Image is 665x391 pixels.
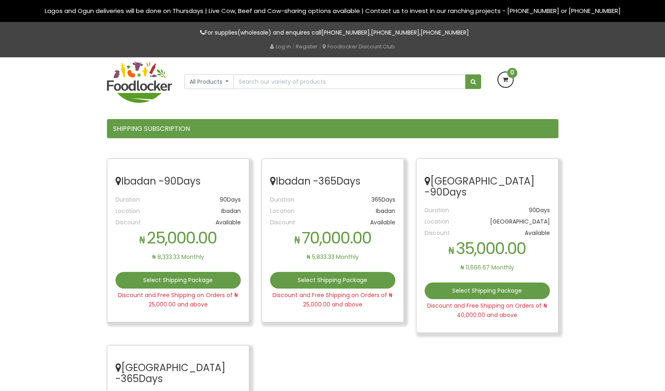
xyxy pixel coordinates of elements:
[292,42,294,50] span: |
[321,28,370,37] a: [PHONE_NUMBER]
[507,68,517,78] span: 0
[270,43,291,50] a: Log in
[294,233,300,247] span: ₦
[152,253,204,261] span: ₦ 8,333.33 Monthly
[425,301,550,320] p: Discount and Free Shipping on Orders of ₦ 40,000.00 and above
[525,228,550,238] span: Available
[107,119,558,139] h2: Shipping Subscription
[116,291,241,309] p: Discount and Free Shipping on Orders of ₦ 25,000.00 and above
[425,228,550,238] div: Discount
[107,61,172,103] img: FoodLocker
[147,226,217,249] span: 25,000.00
[319,42,321,50] span: |
[216,218,241,227] span: Available
[448,244,454,257] span: ₦
[270,176,395,187] h2: Ibadan -
[425,206,550,215] div: Duration
[490,217,550,226] span: [GEOGRAPHIC_DATA]
[164,174,201,188] span: 90Days
[425,176,550,198] h2: [GEOGRAPHIC_DATA] -
[116,195,241,204] div: Duration
[45,7,621,15] span: Lagos and Ogun deliveries will be done on Thursdays | Live Cow, Beef and Cow-sharing options avai...
[107,28,558,37] p: For supplies(wholesale) and enquires call , ,
[184,74,234,89] button: All Products
[302,226,371,249] span: 70,000.00
[296,43,318,50] a: Register
[529,206,550,215] span: 90Days
[376,206,395,216] span: Ibadan
[116,363,241,384] h2: [GEOGRAPHIC_DATA] -
[307,253,359,261] span: ₦ 5,833.33 Monthly
[233,74,465,89] input: Search our variety of products
[371,195,395,204] span: 365Days
[270,291,395,309] p: Discount and Free Shipping on Orders of ₦ 25,000.00 and above
[139,233,145,247] span: ₦
[318,174,360,188] span: 365Days
[425,217,550,226] div: Location
[270,272,395,289] a: Select Shipping Package
[221,206,241,216] span: Ibadan
[460,263,514,272] span: ₦ 11,666.67 Monthly
[270,206,395,216] div: Location
[456,237,526,260] span: 35,000.00
[116,218,241,227] div: Discount
[116,206,241,216] div: Location
[370,218,395,227] span: Available
[425,282,550,299] a: Select Shipping Package
[615,340,665,379] iframe: chat widget
[116,272,241,289] a: Select Shipping Package
[430,185,467,199] span: 90Days
[323,43,395,50] a: Foodlocker Discount Club
[270,218,395,227] div: Discount
[421,28,469,37] a: [PHONE_NUMBER]
[371,28,419,37] a: [PHONE_NUMBER]
[220,195,241,204] span: 90Days
[121,372,163,385] span: 365Days
[116,176,241,187] h2: Ibadan -
[270,195,395,204] div: Duration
